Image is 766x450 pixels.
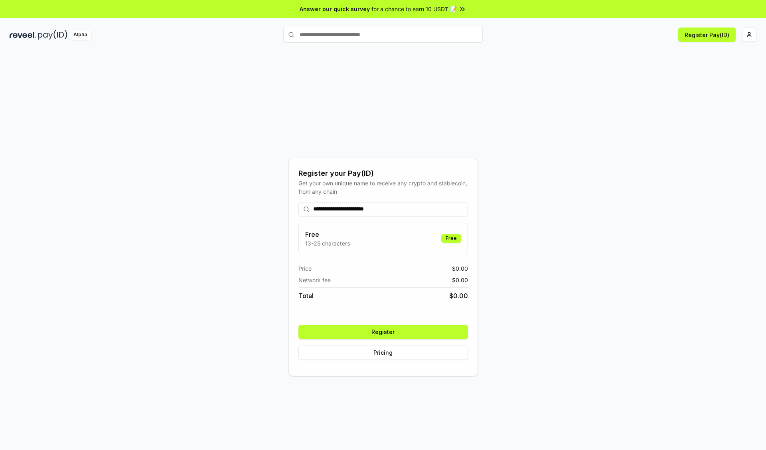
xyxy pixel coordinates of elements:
[298,264,312,273] span: Price
[300,5,370,13] span: Answer our quick survey
[298,276,331,284] span: Network fee
[298,325,468,339] button: Register
[69,30,91,40] div: Alpha
[452,264,468,273] span: $ 0.00
[298,179,468,196] div: Get your own unique name to receive any crypto and stablecoin, from any chain
[678,28,736,42] button: Register Pay(ID)
[298,291,314,301] span: Total
[371,5,457,13] span: for a chance to earn 10 USDT 📝
[298,168,468,179] div: Register your Pay(ID)
[298,346,468,360] button: Pricing
[449,291,468,301] span: $ 0.00
[305,230,350,239] h3: Free
[441,234,461,243] div: Free
[452,276,468,284] span: $ 0.00
[10,30,36,40] img: reveel_dark
[305,239,350,248] p: 13-25 characters
[38,30,67,40] img: pay_id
